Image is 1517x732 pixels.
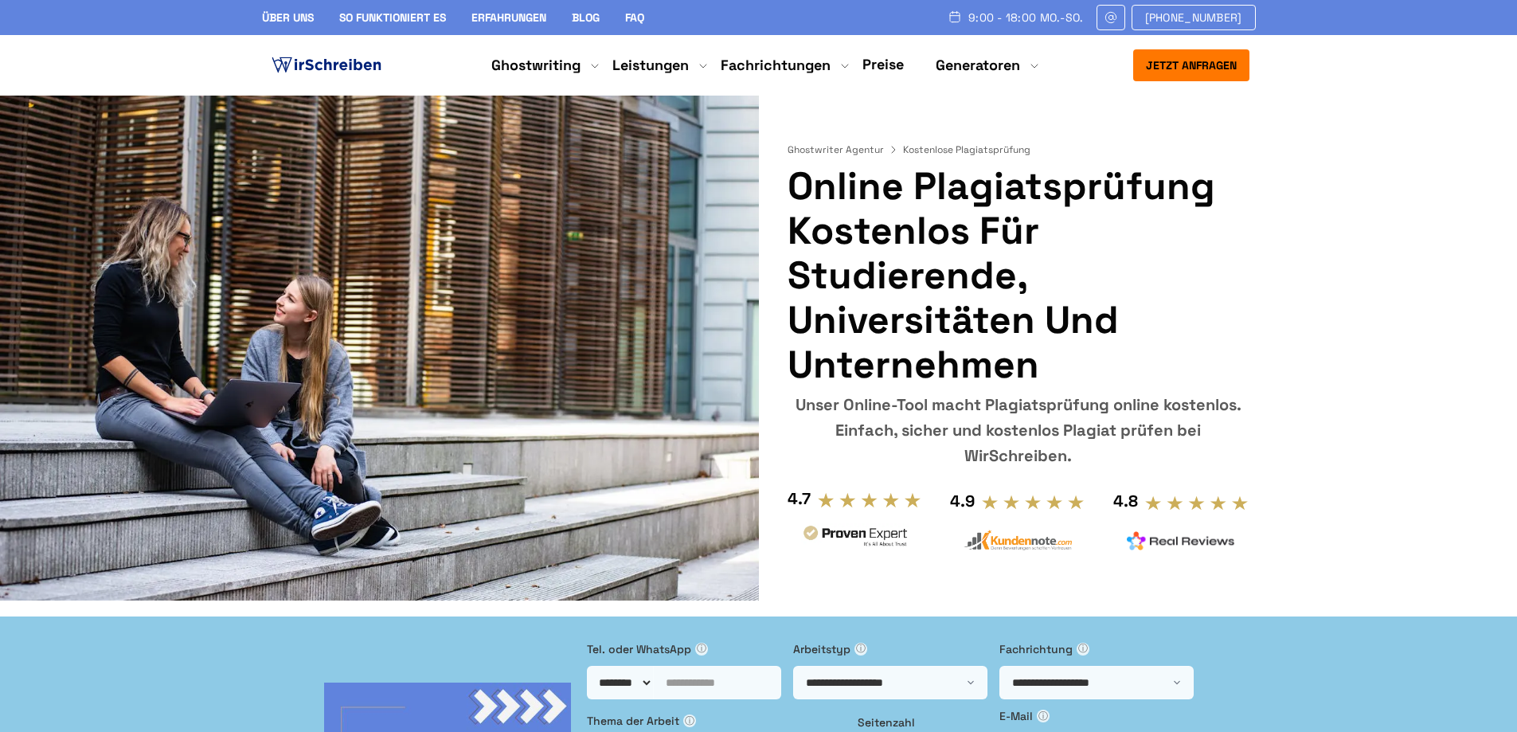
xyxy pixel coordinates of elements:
[854,643,867,656] span: ⓘ
[1127,531,1235,550] img: realreviews
[1077,643,1089,656] span: ⓘ
[587,640,781,658] label: Tel. oder WhatsApp
[471,10,546,25] a: Erfahrungen
[268,53,385,77] img: logo ghostwriter-österreich
[968,11,1084,24] span: 9:00 - 18:00 Mo.-So.
[793,640,987,658] label: Arbeitstyp
[903,143,1030,156] span: Kostenlose Plagiatsprüfung
[1113,488,1138,514] div: 4.8
[695,643,708,656] span: ⓘ
[1145,11,1242,24] span: [PHONE_NUMBER]
[612,56,689,75] a: Leistungen
[572,10,600,25] a: Blog
[1133,49,1249,81] button: Jetzt anfragen
[587,712,846,730] label: Thema der Arbeit
[950,488,975,514] div: 4.9
[981,494,1085,511] img: stars
[788,486,811,511] div: 4.7
[964,530,1072,551] img: kundennote
[625,10,644,25] a: FAQ
[721,56,831,75] a: Fachrichtungen
[999,640,1194,658] label: Fachrichtung
[788,143,900,156] a: Ghostwriter Agentur
[948,10,962,23] img: Schedule
[683,714,696,727] span: ⓘ
[1104,11,1118,24] img: Email
[788,164,1249,387] h1: Online Plagiatsprüfung kostenlos für Studierende, Universitäten und Unternehmen
[1144,495,1249,512] img: stars
[1132,5,1256,30] a: [PHONE_NUMBER]
[858,714,987,731] label: Seitenzahl
[817,491,921,509] img: stars
[788,392,1249,468] div: Unser Online-Tool macht Plagiatsprüfung online kostenlos. Einfach, sicher und kostenlos Plagiat p...
[262,10,314,25] a: Über uns
[1037,710,1050,722] span: ⓘ
[936,56,1020,75] a: Generatoren
[491,56,581,75] a: Ghostwriting
[999,707,1194,725] label: E-Mail
[801,523,909,553] img: provenexpert
[339,10,446,25] a: So funktioniert es
[862,55,904,73] a: Preise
